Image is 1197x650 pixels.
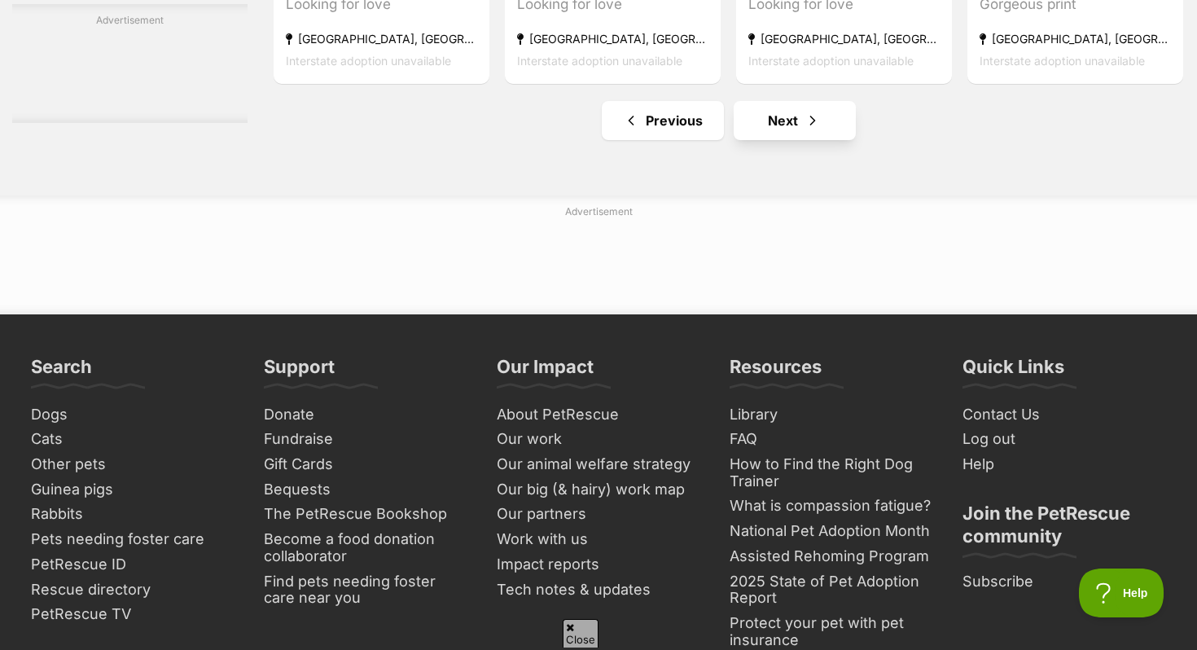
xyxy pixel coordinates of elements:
[24,502,241,527] a: Rabbits
[723,544,940,569] a: Assisted Rehoming Program
[490,578,707,603] a: Tech notes & updates
[257,452,474,477] a: Gift Cards
[956,427,1173,452] a: Log out
[286,29,477,51] strong: [GEOGRAPHIC_DATA], [GEOGRAPHIC_DATA]
[24,552,241,578] a: PetRescue ID
[286,55,451,68] span: Interstate adoption unavailable
[962,502,1166,557] h3: Join the PetRescue community
[490,402,707,428] a: About PetRescue
[956,452,1173,477] a: Help
[980,55,1145,68] span: Interstate adoption unavailable
[24,578,241,603] a: Rescue directory
[490,527,707,552] a: Work with us
[272,101,1185,140] nav: Pagination
[956,402,1173,428] a: Contact Us
[490,502,707,527] a: Our partners
[24,427,241,452] a: Cats
[257,402,474,428] a: Donate
[490,477,707,503] a: Our big (& hairy) work map
[980,29,1171,51] strong: [GEOGRAPHIC_DATA], [GEOGRAPHIC_DATA]
[723,402,940,428] a: Library
[723,569,940,611] a: 2025 State of Pet Adoption Report
[490,452,707,477] a: Our animal welfare strategy
[257,502,474,527] a: The PetRescue Bookshop
[264,355,335,388] h3: Support
[24,402,241,428] a: Dogs
[723,519,940,544] a: National Pet Adoption Month
[730,355,822,388] h3: Resources
[563,619,598,648] span: Close
[748,29,940,51] strong: [GEOGRAPHIC_DATA], [GEOGRAPHIC_DATA]
[24,602,241,627] a: PetRescue TV
[12,4,248,123] div: Advertisement
[956,569,1173,595] a: Subscribe
[497,355,594,388] h3: Our Impact
[257,477,474,503] a: Bequests
[24,527,241,552] a: Pets needing foster care
[257,427,474,452] a: Fundraise
[962,355,1064,388] h3: Quick Links
[748,55,914,68] span: Interstate adoption unavailable
[490,427,707,452] a: Our work
[517,55,682,68] span: Interstate adoption unavailable
[517,29,708,51] strong: [GEOGRAPHIC_DATA], [GEOGRAPHIC_DATA]
[734,101,856,140] a: Next page
[257,527,474,569] a: Become a food donation collaborator
[602,101,724,140] a: Previous page
[1079,569,1164,617] iframe: Help Scout Beacon - Open
[257,569,474,611] a: Find pets needing foster care near you
[31,355,92,388] h3: Search
[490,552,707,578] a: Impact reports
[723,452,940,494] a: How to Find the Right Dog Trainer
[723,427,940,452] a: FAQ
[723,494,940,519] a: What is compassion fatigue?
[24,452,241,477] a: Other pets
[24,477,241,503] a: Guinea pigs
